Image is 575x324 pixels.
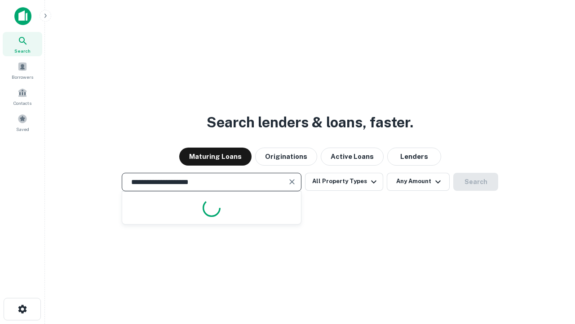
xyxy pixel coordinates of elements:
[321,148,384,166] button: Active Loans
[305,173,383,191] button: All Property Types
[12,73,33,81] span: Borrowers
[3,84,42,108] a: Contacts
[3,32,42,56] a: Search
[179,148,252,166] button: Maturing Loans
[14,7,31,25] img: capitalize-icon.png
[16,126,29,133] span: Saved
[255,148,317,166] button: Originations
[207,112,413,133] h3: Search lenders & loans, faster.
[3,110,42,135] a: Saved
[387,173,450,191] button: Any Amount
[387,148,441,166] button: Lenders
[3,58,42,82] a: Borrowers
[530,252,575,295] iframe: Chat Widget
[13,99,31,107] span: Contacts
[286,175,298,188] button: Clear
[14,47,31,54] span: Search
